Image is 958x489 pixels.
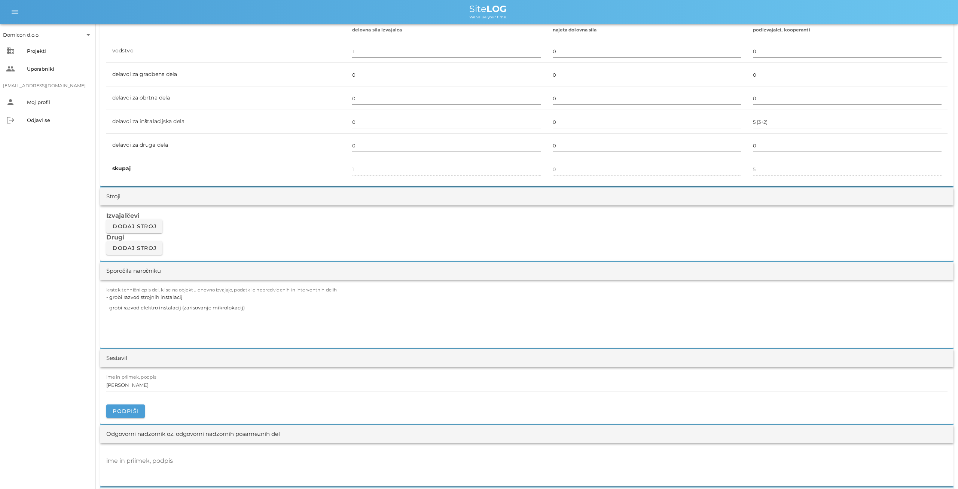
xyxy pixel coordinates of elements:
h3: Izvajalčevi [106,211,948,220]
button: Podpiši [106,404,145,418]
input: 0 [753,140,942,152]
input: 0 [352,140,541,152]
i: menu [10,7,19,16]
span: We value your time. [469,15,507,19]
b: skupaj [112,165,131,172]
div: Uporabniki [27,66,90,72]
button: Dodaj stroj [106,220,162,233]
input: 0 [553,140,741,152]
i: logout [6,116,15,125]
input: 0 [352,92,541,104]
input: 0 [352,45,541,57]
i: person [6,98,15,107]
input: 0 [753,45,942,57]
div: Pripomoček za klepet [851,408,958,489]
div: Odjavi se [27,117,90,123]
h3: Drugi [106,233,948,241]
td: delavci za gradbena dela [106,63,346,86]
div: Domicon d.o.o. [3,31,40,38]
input: 0 [553,92,741,104]
div: Moj profil [27,99,90,105]
label: ime in priimek, podpis [106,375,156,380]
span: Dodaj stroj [112,245,156,251]
iframe: Chat Widget [851,408,958,489]
th: delovna sila izvajalca [346,21,547,39]
div: Sporočila naročniku [106,267,161,275]
div: Stroji [106,192,120,201]
input: 0 [553,69,741,81]
th: podizvajalci, kooperanti [747,21,948,39]
th: najeta dolovna sila [547,21,747,39]
td: delavci za obrtna dela [106,86,346,110]
input: 0 [352,116,541,128]
input: 0 [553,116,741,128]
div: Odgovorni nadzornik oz. odgovorni nadzornih posameznih del [106,430,280,438]
td: delavci za druga dela [106,134,346,157]
i: arrow_drop_down [84,30,93,39]
button: Dodaj stroj [106,241,162,255]
input: 0 [352,69,541,81]
b: LOG [486,3,507,14]
input: 0 [553,45,741,57]
input: 0 [753,69,942,81]
input: 0 [753,116,942,128]
i: people [6,64,15,73]
td: vodstvo [106,39,346,63]
span: Podpiši [112,408,139,415]
div: Projekti [27,48,90,54]
span: Site [469,3,507,14]
input: 0 [753,92,942,104]
span: Dodaj stroj [112,223,156,230]
label: kratek tehnični opis del, ki se na objektu dnevno izvajajo, podatki o nepredvidenih in interventn... [106,287,337,293]
i: business [6,46,15,55]
div: Domicon d.o.o. [3,29,93,41]
td: delavci za inštalacijska dela [106,110,346,134]
div: Sestavil [106,354,127,363]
